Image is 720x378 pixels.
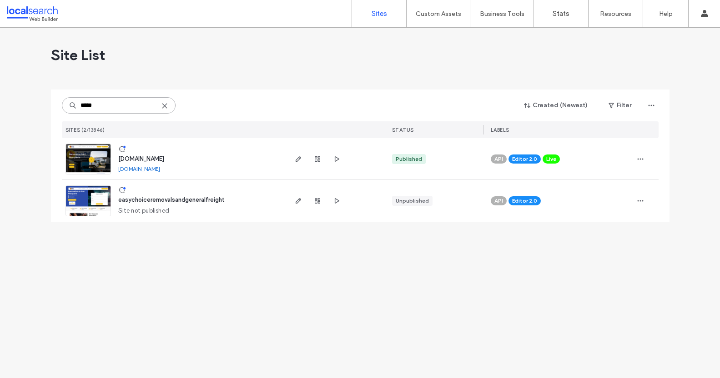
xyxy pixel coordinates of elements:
div: Unpublished [396,197,429,205]
button: Created (Newest) [516,98,596,113]
a: easychoiceremovalsandgeneralfreight [118,196,225,203]
a: [DOMAIN_NAME] [118,155,164,162]
div: Published [396,155,422,163]
span: Live [546,155,556,163]
span: Help [21,6,40,15]
button: Filter [599,98,640,113]
span: SITES (2/13846) [65,127,105,133]
span: STATUS [392,127,414,133]
span: Site List [51,46,105,64]
span: Editor 2.0 [512,155,537,163]
label: Help [659,10,673,18]
label: Sites [372,10,387,18]
span: LABELS [491,127,509,133]
span: Editor 2.0 [512,197,537,205]
label: Resources [600,10,631,18]
span: Site not published [118,206,170,215]
label: Business Tools [480,10,524,18]
label: Stats [553,10,569,18]
a: [DOMAIN_NAME] [118,165,160,172]
span: API [494,197,503,205]
span: API [494,155,503,163]
label: Custom Assets [416,10,461,18]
